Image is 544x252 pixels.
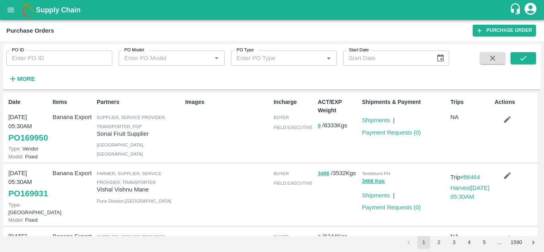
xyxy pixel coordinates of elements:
button: Go to page 3 [448,236,460,249]
p: Actions [495,98,536,106]
span: Supplier, Service Provider, Transporter, FGP [97,234,166,248]
p: Vendor [8,145,49,152]
span: Type: [8,202,21,208]
span: buyer [274,234,289,239]
a: Supply Chain [36,4,509,16]
p: Fixed [8,153,49,160]
p: / 8333 Kgs [318,121,359,130]
div: account of current user [523,2,538,18]
a: PO169931 [8,186,48,201]
span: Model: [8,217,23,223]
p: Banana Export [53,169,94,178]
div: … [493,239,506,246]
p: [DATE] 05:30AM [8,113,49,131]
input: Start Date [343,51,430,66]
label: PO ID [12,47,24,53]
p: Partners [97,98,182,106]
strong: More [17,76,35,82]
div: | [390,113,395,125]
span: field executive [274,125,313,130]
p: Vishal Vishnu Mane [97,185,182,194]
p: Items [53,98,94,106]
p: Images [185,98,270,106]
span: field executive [274,181,313,186]
button: Go to page 4 [463,236,476,249]
p: Fixed [8,216,49,224]
label: PO Model [124,47,144,53]
p: Sonai Fruit Supplier [97,129,182,138]
span: Model: [8,154,23,160]
p: ACT/EXP Weight [318,98,359,115]
span: Type: [8,146,21,152]
button: open drawer [2,1,20,19]
button: Open [323,53,334,63]
button: Go to page 2 [432,236,445,249]
span: [GEOGRAPHIC_DATA] , [GEOGRAPHIC_DATA] [97,143,144,156]
span: Supplier, Service Provider, Transporter, FGP [97,115,166,129]
input: Enter PO ID [6,51,112,66]
nav: pagination navigation [401,236,541,249]
button: page 1 [417,236,430,249]
p: [DATE] 05:30AM [8,232,49,250]
p: Banana Export [53,113,94,121]
p: Shipments & Payment [362,98,447,106]
span: Tembhurni PH [362,171,390,176]
button: 0 [318,232,321,242]
label: Start Date [349,47,369,53]
button: More [6,72,37,86]
span: Farmer, Supplier, Service Provider, Transporter [97,171,161,185]
button: 3406 Kgs [362,177,385,186]
button: 3406 [318,169,329,178]
label: PO Type [237,47,254,53]
img: logo [20,2,36,18]
p: Banana Export [53,232,94,241]
a: Shipments [362,192,390,199]
p: Trip [450,173,491,182]
div: | [390,188,395,200]
p: Trips [450,98,491,106]
p: [DATE] 05:30AM [8,169,49,187]
a: PO169950 [8,131,48,145]
span: Pune Division , [GEOGRAPHIC_DATA] [97,199,171,203]
button: Open [211,53,222,63]
button: Go to page 5 [478,236,491,249]
p: [GEOGRAPHIC_DATA] [8,201,49,216]
a: #86464 [460,174,480,180]
p: Date [8,98,49,106]
span: buyer [274,115,289,120]
p: / 3532 Kgs [318,169,359,178]
p: NA [450,232,491,241]
a: Purchase Order [473,25,536,36]
input: Enter PO Model [121,53,209,63]
p: Incharge [274,98,315,106]
b: Supply Chain [36,6,80,14]
button: Go to page 1590 [508,236,524,249]
div: customer-support [509,3,523,17]
p: / 6344 Kgs [318,232,359,241]
input: Enter PO Type [233,53,321,63]
a: Shipments [362,117,390,123]
button: 0 [318,121,321,131]
a: Payment Requests (0) [362,129,421,136]
button: Go to next page [527,236,540,249]
a: Payment Requests (0) [362,204,421,211]
a: Harvest[DATE] 05:30AM [450,185,489,200]
div: Purchase Orders [6,25,54,36]
button: Choose date [433,51,448,66]
span: buyer [274,171,289,176]
p: NA [450,113,491,121]
div: | [390,232,395,244]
